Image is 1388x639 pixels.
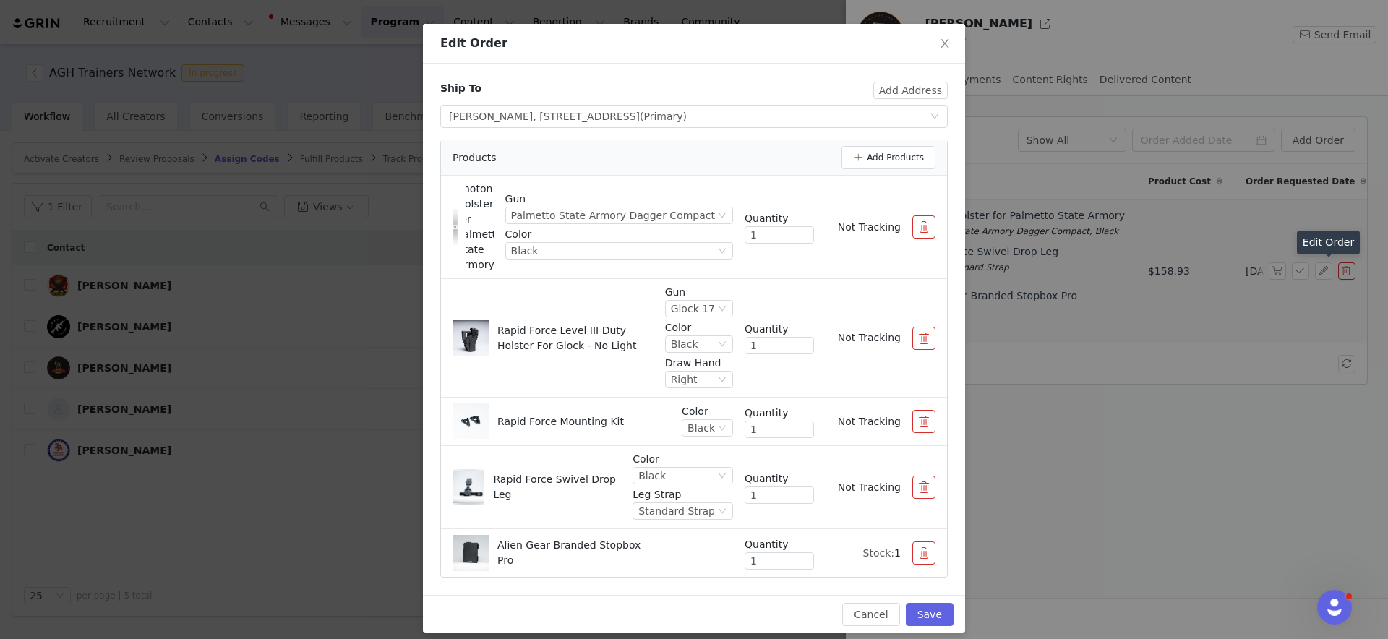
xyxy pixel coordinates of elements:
i: icon: close [939,38,951,49]
iframe: Intercom live chat [1317,590,1352,625]
p: Color [682,404,733,419]
div: Quantity [745,322,814,337]
div: Quantity [745,537,814,552]
img: Product Image [453,320,489,356]
p: Draw Hand [665,356,733,371]
div: Black [638,468,666,484]
button: Close [925,24,965,64]
p: Leg Strap [633,487,733,502]
p: Rapid Force Swivel Drop Leg [493,472,621,502]
div: Quantity [745,211,814,226]
p: Photon Holster for Palmetto State Armory [458,181,502,273]
div: Ship To [440,81,481,96]
i: icon: down [718,471,727,481]
div: Quantity [745,406,814,421]
button: Save [906,603,954,626]
span: Not Tracking [838,221,901,233]
p: Color [505,227,733,242]
img: Product Image [453,225,458,230]
div: Edit Order [1297,231,1360,254]
span: Not Tracking [838,332,901,343]
div: Black [671,336,698,352]
div: Quantity [745,471,814,486]
i: icon: down [930,112,939,122]
i: icon: down [718,507,727,517]
button: Cancel [842,603,899,626]
div: Black [687,420,715,436]
div: Standard Strap [638,503,715,519]
div: Right [671,372,698,387]
p: Gun [505,192,733,207]
i: icon: down [718,375,727,385]
div: Palmetto State Armory Dagger Compact [511,207,715,223]
span: (Primary) [640,111,687,122]
img: Product Image [453,535,489,571]
div: Glock 17 [671,301,715,317]
span: Not Tracking [838,416,901,427]
p: Rapid Force Level III Duty Holster For Glock - No Light [497,323,645,353]
p: Rapid Force Mounting Kit [497,414,624,429]
span: 1 [894,547,901,559]
img: Product Image [453,471,484,503]
i: icon: down [718,304,727,314]
p: Color [633,452,733,467]
i: icon: down [718,211,727,221]
span: Not Tracking [838,481,901,493]
div: Black [511,243,539,259]
i: icon: down [718,424,727,434]
span: Products [453,150,496,166]
button: Add Products [841,146,935,169]
i: icon: down [718,340,727,350]
i: icon: down [718,246,727,257]
button: Add Address [873,82,948,99]
img: Product Image [453,403,489,439]
div: [PERSON_NAME], [STREET_ADDRESS] [449,106,687,127]
span: Edit Order [440,36,507,50]
p: Gun [665,285,733,300]
div: Stock: [826,546,901,561]
p: Color [665,320,733,335]
p: Alien Gear Branded Stopbox Pro [497,538,645,568]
